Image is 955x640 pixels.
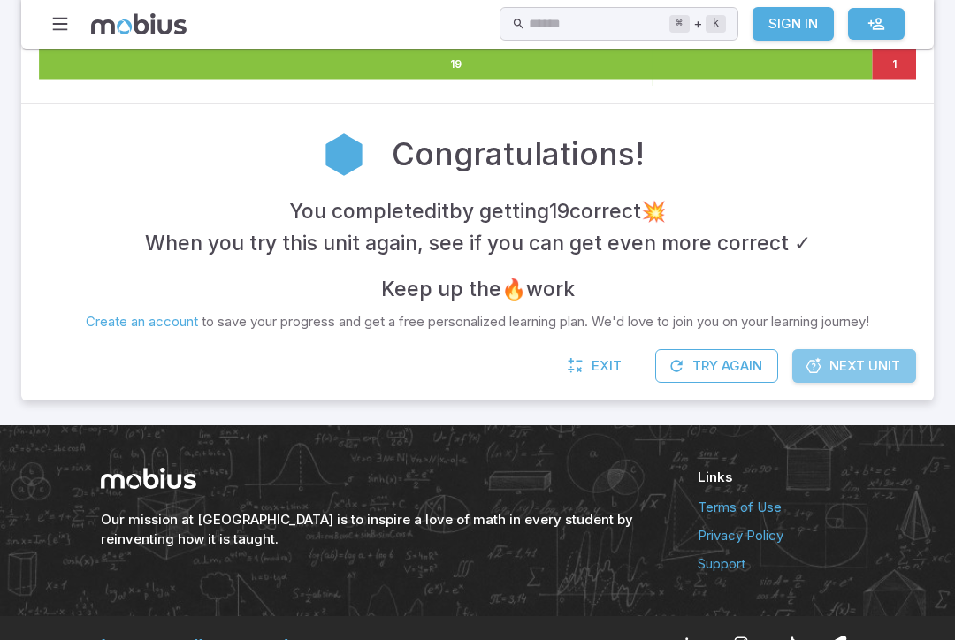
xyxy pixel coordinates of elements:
[655,349,778,383] button: Try Again
[698,554,854,574] a: Support
[706,15,726,33] kbd: k
[669,15,690,33] kbd: ⌘
[592,356,622,376] span: Exit
[145,227,811,259] h4: When you try this unit again, see if you can get even more correct ✓
[558,349,634,383] a: Exit
[101,510,655,549] h6: Our mission at [GEOGRAPHIC_DATA] is to inspire a love of math in every student by reinventing how...
[698,468,854,487] h6: Links
[792,349,916,383] a: Next Unit
[392,132,645,178] h2: Congratulations!
[669,13,726,34] div: +
[86,312,869,331] p: to save your progress and get a free personalized learning plan. We'd love to join you on your le...
[753,7,834,41] a: Sign In
[86,313,198,330] a: Create an account
[829,356,900,376] span: Next Unit
[698,526,854,545] a: Privacy Policy
[698,498,854,517] a: Terms of Use
[289,195,666,227] h4: You completed it by getting 19 correct 💥
[381,273,575,305] h4: Keep up the 🔥 work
